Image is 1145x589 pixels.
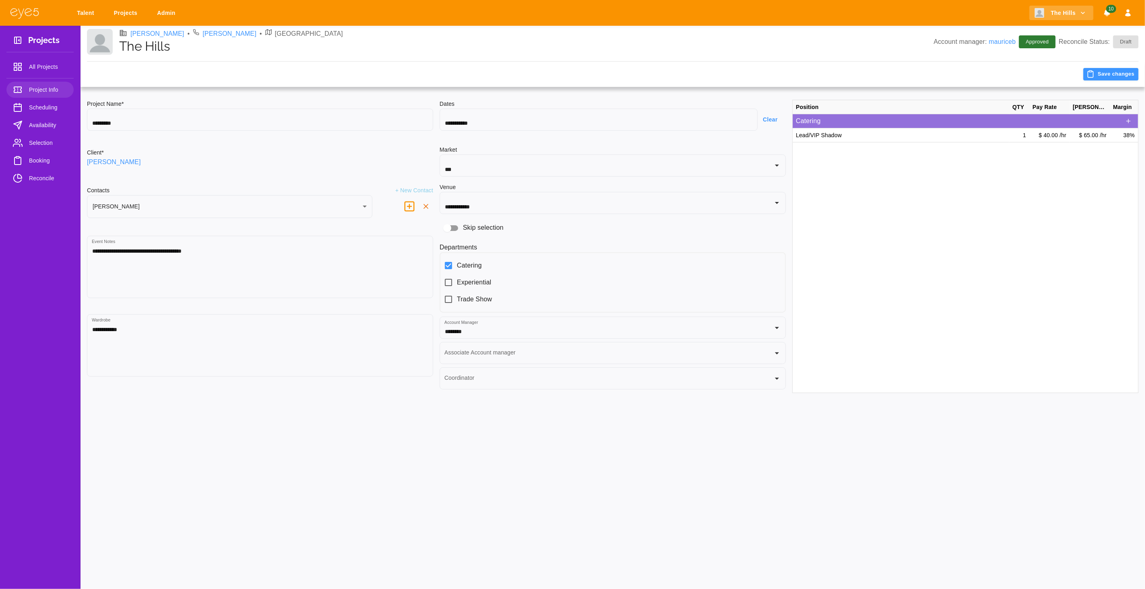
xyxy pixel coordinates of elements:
span: Draft [1115,38,1137,46]
button: Clear [758,112,786,127]
a: Booking [6,152,74,169]
h6: Client* [87,148,104,157]
div: 38% [1110,128,1138,142]
h6: Market [440,146,786,154]
a: Scheduling [6,99,74,115]
li: • [188,29,190,39]
div: outlined button group [1122,115,1135,128]
span: All Projects [29,62,67,72]
a: Selection [6,135,74,151]
button: delete [419,199,433,214]
button: Save changes [1083,68,1139,80]
button: delete [400,197,419,216]
img: Client logo [1035,8,1044,18]
a: Admin [152,6,184,21]
button: Notifications [1100,6,1114,21]
img: Client logo [87,29,113,55]
a: Talent [72,6,102,21]
span: Trade Show [457,294,492,304]
p: Account manager: [934,37,1016,47]
h6: Venue [440,183,456,192]
li: • [260,29,262,39]
label: Account Manager [444,319,478,325]
div: Margin [1110,100,1138,114]
label: Wardrobe [92,317,111,323]
span: 10 [1106,5,1116,13]
p: Catering [796,116,1122,126]
img: eye5 [10,7,39,19]
span: Availability [29,120,67,130]
a: [PERSON_NAME] [130,29,184,39]
a: Project Info [6,82,74,98]
div: Lead/VIP Shadow [793,128,1009,142]
a: [PERSON_NAME] [87,157,141,167]
div: [PERSON_NAME] [1070,100,1110,114]
p: Reconcile Status: [1059,35,1139,48]
span: Approved [1021,38,1054,46]
div: $ 65.00 /hr [1070,128,1110,142]
h6: Dates [440,100,786,109]
a: Projects [109,6,145,21]
span: Scheduling [29,103,67,112]
a: mauriceb [989,38,1016,45]
span: Booking [29,156,67,165]
a: All Projects [6,59,74,75]
h1: The Hills [119,39,934,54]
span: Reconcile [29,173,67,183]
p: + New Contact [395,186,433,195]
a: [PERSON_NAME] [203,29,256,39]
button: Open [771,373,783,384]
div: QTY [1009,100,1029,114]
div: Skip selection [440,220,786,236]
div: Position [793,100,1009,114]
label: Event Notes [92,239,115,245]
p: [GEOGRAPHIC_DATA] [275,29,343,39]
h6: Contacts [87,186,110,195]
button: Open [771,197,783,208]
h3: Projects [28,35,60,48]
button: Open [771,160,783,171]
div: [PERSON_NAME] [87,195,372,218]
h6: Project Name* [87,100,433,109]
h6: Departments [440,242,786,252]
a: Reconcile [6,170,74,186]
span: Project Info [29,85,67,95]
button: The Hills [1029,6,1093,21]
button: Open [771,348,783,359]
div: 1 [1009,128,1029,142]
span: Catering [457,261,482,270]
a: Availability [6,117,74,133]
button: Open [771,322,783,334]
div: $ 40.00 /hr [1029,128,1070,142]
button: Add Position [1122,115,1135,128]
div: Pay Rate [1029,100,1070,114]
span: Experiential [457,278,491,287]
span: Selection [29,138,67,148]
